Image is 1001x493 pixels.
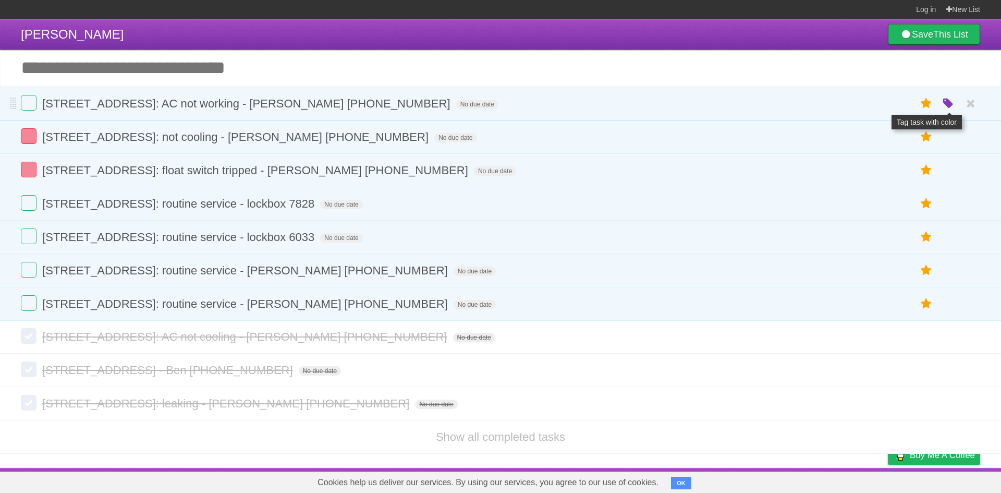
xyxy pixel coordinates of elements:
label: Star task [917,295,936,312]
label: Done [21,162,36,177]
label: Done [21,395,36,411]
b: This List [933,29,968,40]
span: No due date [474,166,516,176]
a: Terms [839,471,862,490]
span: Cookies help us deliver our services. By using our services, you agree to our use of cookies. [307,472,669,493]
img: Buy me a coffee [893,446,907,464]
label: Done [21,362,36,377]
span: No due date [454,267,496,276]
label: Star task [917,262,936,279]
span: No due date [434,133,477,142]
label: Done [21,128,36,144]
span: [PERSON_NAME] [21,27,124,41]
label: Done [21,262,36,278]
span: No due date [415,400,457,409]
span: [STREET_ADDRESS]: routine service - lockbox 7828 [42,197,317,210]
span: [STREET_ADDRESS]: float switch tripped - [PERSON_NAME] [PHONE_NUMBER] [42,164,471,177]
a: SaveThis List [888,24,980,45]
span: [STREET_ADDRESS]: not cooling - [PERSON_NAME] [PHONE_NUMBER] [42,130,431,143]
span: [STREET_ADDRESS]: routine service - lockbox 6033 [42,231,317,244]
a: Developers [784,471,826,490]
span: [STREET_ADDRESS]: AC not working - [PERSON_NAME] [PHONE_NUMBER] [42,97,453,110]
span: [STREET_ADDRESS]: AC not cooling - [PERSON_NAME] [PHONE_NUMBER] [42,330,449,343]
span: No due date [454,300,496,309]
span: Buy me a coffee [910,446,975,464]
button: OK [671,477,691,489]
label: Star task [917,229,936,246]
label: Done [21,95,36,111]
span: [STREET_ADDRESS] - Ben [PHONE_NUMBER] [42,364,295,377]
span: No due date [299,366,341,376]
a: Show all completed tasks [436,430,565,443]
label: Done [21,195,36,211]
span: No due date [320,233,362,243]
span: [STREET_ADDRESS]: routine service - [PERSON_NAME] [PHONE_NUMBER] [42,264,450,277]
span: [STREET_ADDRESS]: leaking - [PERSON_NAME] [PHONE_NUMBER] [42,397,412,410]
a: About [749,471,771,490]
a: Privacy [874,471,901,490]
label: Done [21,295,36,311]
a: Buy me a coffee [888,446,980,465]
label: Star task [917,195,936,212]
label: Star task [917,95,936,112]
label: Star task [917,162,936,179]
label: Done [21,328,36,344]
span: No due date [320,200,362,209]
label: Star task [917,128,936,146]
span: No due date [456,100,498,109]
a: Suggest a feature [914,471,980,490]
span: No due date [453,333,495,342]
span: [STREET_ADDRESS]: routine service - [PERSON_NAME] [PHONE_NUMBER] [42,297,450,310]
label: Done [21,229,36,244]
